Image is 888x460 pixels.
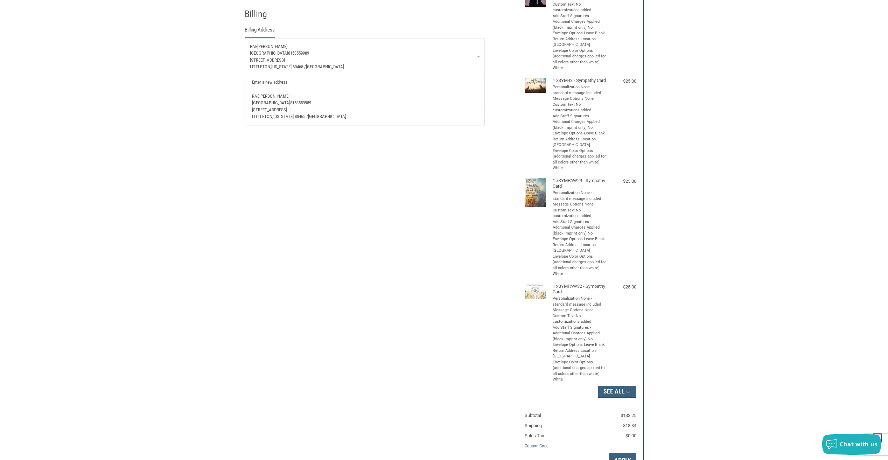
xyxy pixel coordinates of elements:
[553,296,607,307] li: Personalization None - standard message included
[250,50,288,56] span: [GEOGRAPHIC_DATA]
[250,44,257,49] span: RAE
[525,433,544,438] span: Sales Tax
[245,38,485,75] a: Enter or select a different address
[553,202,607,208] li: Message Options None
[553,342,607,348] li: Envelope Options Leave Blank
[250,64,271,69] span: LITTLETON,
[553,190,607,202] li: Personalization None - standard message included
[822,434,881,455] button: Chat with us
[553,307,607,313] li: Message Options None
[245,108,286,119] h2: Payment
[621,413,636,418] span: $133.25
[553,30,607,36] li: Envelope Options Leave Blank
[252,114,273,119] span: LITTLETON,
[553,36,607,48] li: Return Address Location [GEOGRAPHIC_DATA]
[553,84,607,96] li: Personalization None - standard message included
[553,48,607,71] li: Envelope Color Options (additional charges applied for all colors other than white) White
[553,148,607,171] li: Envelope Color Options (additional charges applied for all colors other than white) White
[259,93,289,99] span: [PERSON_NAME]
[250,57,285,63] span: [STREET_ADDRESS]
[288,50,309,56] span: 8153559989
[623,423,636,428] span: $18.34
[252,107,287,112] span: [STREET_ADDRESS]
[553,2,607,13] li: Custom Text No customizations added
[553,178,607,189] h4: 1 x SYMPAW29 - Sympathy Card
[249,75,481,89] a: Enter a new address
[553,13,607,31] li: Add Staff Signatures - Additional Charges Applied (black imprint only) No
[271,64,293,69] span: [US_STATE],
[295,114,308,119] span: 80465 /
[257,44,287,49] span: [PERSON_NAME]
[290,100,311,105] span: 8153559989
[306,64,344,69] span: [GEOGRAPHIC_DATA]
[608,78,636,85] div: $25.00
[252,93,259,99] span: RAE
[525,413,541,418] span: Subtotal
[553,236,607,242] li: Envelope Options Leave Blank
[245,26,275,37] legend: Billing Address
[553,131,607,137] li: Envelope Options Leave Blank
[293,64,306,69] span: 80465 /
[553,102,607,113] li: Custom Text No customizations added
[308,114,346,119] span: [GEOGRAPHIC_DATA]
[553,137,607,148] li: Return Address Location [GEOGRAPHIC_DATA]
[525,423,542,428] span: Shipping
[252,100,290,105] span: [GEOGRAPHIC_DATA]
[553,284,607,295] h4: 1 x SYMPAW32 - Sympathy Card
[553,325,607,342] li: Add Staff Signatures - Additional Charges Applied (black imprint only) No
[553,242,607,254] li: Return Address Location [GEOGRAPHIC_DATA]
[553,208,607,219] li: Custom Text No customizations added
[553,360,607,383] li: Envelope Color Options (additional charges applied for all colors other than white) White
[525,443,548,448] a: Coupon Code
[608,178,636,185] div: $25.00
[553,219,607,237] li: Add Staff Signatures - Additional Charges Applied (black imprint only) No
[553,96,607,102] li: Message Options None
[598,386,636,398] button: See All
[553,113,607,131] li: Add Staff Signatures - Additional Charges Applied (black imprint only) No
[245,8,286,20] h2: Billing
[625,433,636,438] span: $0.00
[273,114,295,119] span: [US_STATE],
[245,84,282,96] button: Continue
[553,254,607,277] li: Envelope Color Options (additional charges applied for all colors other than white) White
[553,313,607,325] li: Custom Text No customizations added
[840,440,877,448] span: Chat with us
[249,89,481,125] a: RAE[PERSON_NAME][GEOGRAPHIC_DATA]8153559989[STREET_ADDRESS]LITTLETON,[US_STATE],80465 /[GEOGRAPHI...
[553,78,607,83] h4: 1 x SYM43 - Sympathy Card
[553,348,607,360] li: Return Address Location [GEOGRAPHIC_DATA]
[608,284,636,291] div: $25.00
